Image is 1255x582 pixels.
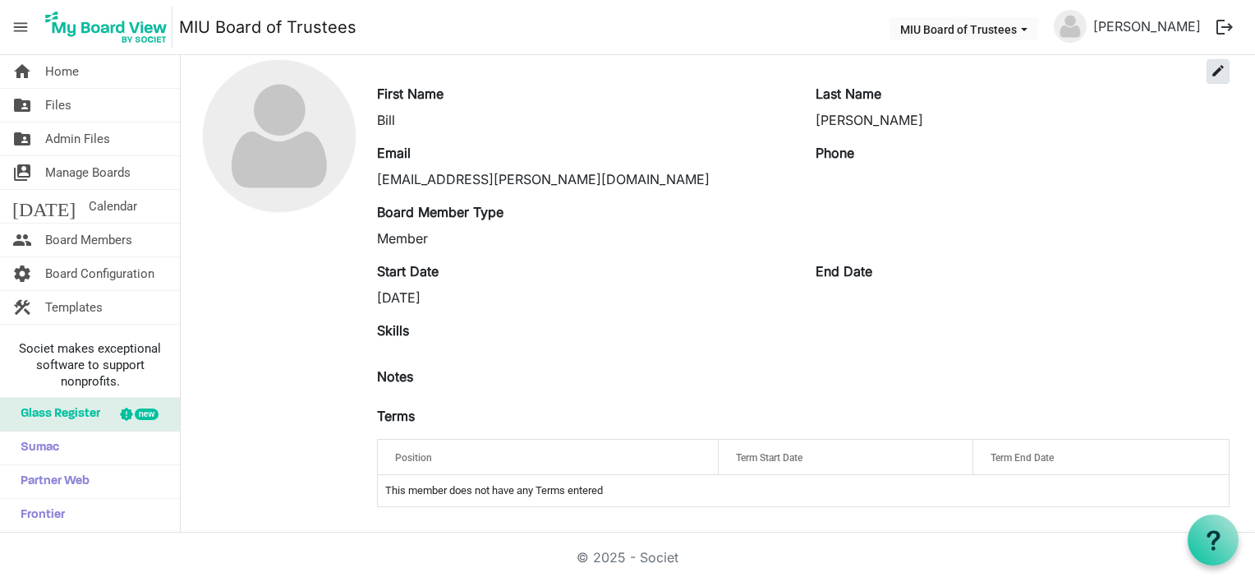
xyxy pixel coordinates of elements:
[12,122,32,155] span: folder_shared
[89,190,137,223] span: Calendar
[816,110,1230,130] div: [PERSON_NAME]
[7,340,172,390] span: Societ makes exceptional software to support nonprofits.
[377,321,409,340] label: Skills
[890,17,1038,40] button: MIU Board of Trustees dropdownbutton
[395,452,432,464] span: Position
[12,55,32,88] span: home
[991,452,1054,464] span: Term End Date
[12,257,32,290] span: settings
[12,89,32,122] span: folder_shared
[203,60,355,212] img: no-profile-picture.svg
[12,291,32,324] span: construction
[1054,10,1087,43] img: no-profile-picture.svg
[1207,10,1242,44] button: logout
[377,110,791,130] div: Bill
[377,288,791,307] div: [DATE]
[377,261,439,281] label: Start Date
[12,398,100,431] span: Glass Register
[377,406,415,426] label: Terms
[135,409,159,420] div: new
[377,143,411,163] label: Email
[12,465,90,498] span: Partner Web
[377,229,791,248] div: Member
[45,224,132,256] span: Board Members
[816,261,872,281] label: End Date
[378,475,1229,506] td: This member does not have any Terms entered
[12,499,65,532] span: Frontier
[45,89,71,122] span: Files
[12,156,32,189] span: switch_account
[45,122,110,155] span: Admin Files
[377,202,503,222] label: Board Member Type
[1211,63,1225,78] span: edit
[12,224,32,256] span: people
[377,367,413,386] label: Notes
[45,156,131,189] span: Manage Boards
[45,257,154,290] span: Board Configuration
[12,190,76,223] span: [DATE]
[1207,59,1230,84] button: edit
[816,143,854,163] label: Phone
[45,291,103,324] span: Templates
[40,7,172,48] img: My Board View Logo
[377,169,791,189] div: [EMAIL_ADDRESS][PERSON_NAME][DOMAIN_NAME]
[45,55,79,88] span: Home
[736,452,802,464] span: Term Start Date
[1087,10,1207,43] a: [PERSON_NAME]
[816,84,881,104] label: Last Name
[377,84,444,104] label: First Name
[12,432,59,464] span: Sumac
[577,549,678,566] a: © 2025 - Societ
[5,12,36,43] span: menu
[40,7,179,48] a: My Board View Logo
[179,11,356,44] a: MIU Board of Trustees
